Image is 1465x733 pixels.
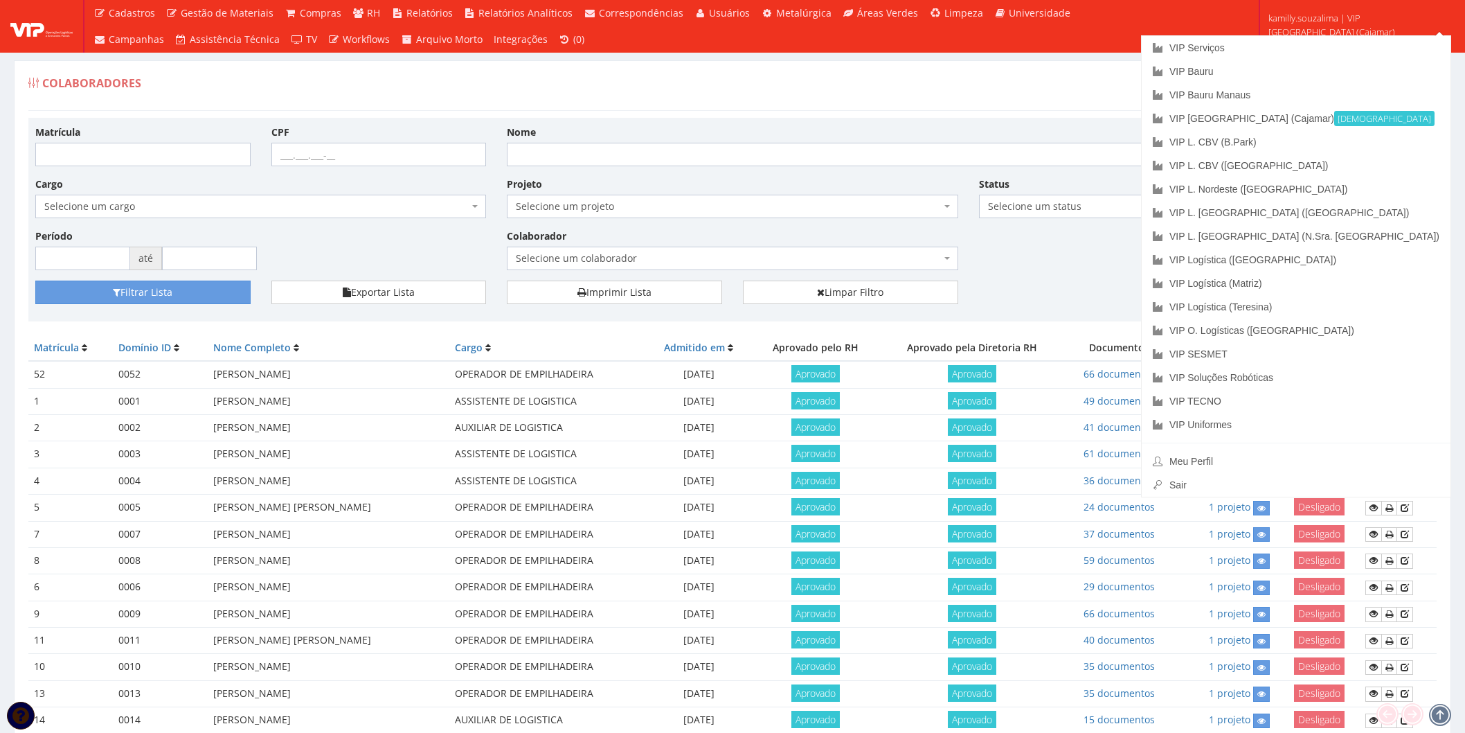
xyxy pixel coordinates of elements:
[516,251,940,265] span: Selecione um colaborador
[113,361,208,388] td: 0052
[1084,660,1155,673] a: 35 documentos
[507,177,542,191] label: Projeto
[791,365,840,382] span: Aprovado
[1294,711,1345,728] span: Desligado
[1142,342,1450,366] a: VIP SESMET
[1142,366,1450,389] a: VIP Soluções Robóticas
[113,441,208,468] td: 0003
[42,76,141,91] span: Colaboradores
[1209,500,1250,513] a: 1 projeto
[948,392,996,409] span: Aprovado
[208,468,449,494] td: [PERSON_NAME]
[948,657,996,675] span: Aprovado
[1294,578,1345,595] span: Desligado
[208,495,449,521] td: [PERSON_NAME] [PERSON_NAME]
[1142,248,1450,272] a: VIP Logística ([GEOGRAPHIC_DATA])
[455,341,483,354] a: Cargo
[1084,367,1155,380] a: 66 documentos
[948,631,996,648] span: Aprovado
[1142,319,1450,342] a: VIP O. Logísticas ([GEOGRAPHIC_DATA])
[791,578,840,595] span: Aprovado
[28,547,113,574] td: 8
[208,601,449,627] td: [PERSON_NAME]
[416,33,483,46] span: Arquivo Morto
[573,33,584,46] span: (0)
[449,415,646,441] td: AUXILIAR DE LOGISTICA
[208,547,449,574] td: [PERSON_NAME]
[190,33,280,46] span: Assistência Técnica
[1142,295,1450,319] a: VIP Logística (Teresina)
[208,441,449,468] td: [PERSON_NAME]
[449,628,646,654] td: OPERADOR DE EMPILHADEIRA
[449,574,646,601] td: OPERADOR DE EMPILHADEIRA
[449,521,646,547] td: OPERADOR DE EMPILHADEIRA
[1084,554,1155,567] a: 59 documentos
[791,551,840,569] span: Aprovado
[285,26,323,53] a: TV
[1142,177,1450,201] a: VIP L. Nordeste ([GEOGRAPHIC_DATA])
[113,388,208,414] td: 0001
[478,6,573,19] span: Relatórios Analíticos
[28,521,113,547] td: 7
[507,125,536,139] label: Nome
[449,680,646,707] td: OPERADOR DE EMPILHADEIRA
[449,547,646,574] td: OPERADOR DE EMPILHADEIRA
[1334,111,1435,126] small: [DEMOGRAPHIC_DATA]
[646,680,752,707] td: [DATE]
[507,195,958,218] span: Selecione um projeto
[323,26,396,53] a: Workflows
[1084,633,1155,646] a: 40 documentos
[1209,660,1250,673] a: 1 projeto
[646,441,752,468] td: [DATE]
[791,657,840,675] span: Aprovado
[449,654,646,680] td: OPERADOR DE EMPILHADEIRA
[1084,421,1155,434] a: 41 documentos
[646,468,752,494] td: [DATE]
[1084,500,1155,513] a: 24 documentos
[1084,687,1155,700] a: 35 documentos
[208,574,449,601] td: [PERSON_NAME]
[1142,83,1450,107] a: VIP Bauru Manaus
[109,6,155,19] span: Cadastros
[709,6,750,19] span: Usuários
[1142,224,1450,248] a: VIP L. [GEOGRAPHIC_DATA] (N.Sra. [GEOGRAPHIC_DATA])
[1142,450,1450,473] a: Meu Perfil
[1084,527,1155,540] a: 37 documentos
[494,33,548,46] span: Integrações
[553,26,591,53] a: (0)
[28,415,113,441] td: 2
[791,445,840,462] span: Aprovado
[113,468,208,494] td: 0004
[208,654,449,680] td: [PERSON_NAME]
[1084,394,1155,407] a: 49 documentos
[1294,525,1345,542] span: Desligado
[1209,687,1250,700] a: 1 projeto
[35,125,80,139] label: Matrícula
[948,711,996,728] span: Aprovado
[948,498,996,515] span: Aprovado
[948,445,996,462] span: Aprovado
[948,605,996,622] span: Aprovado
[1209,607,1250,620] a: 1 projeto
[28,680,113,707] td: 13
[791,418,840,436] span: Aprovado
[1065,335,1174,361] th: Documentos
[752,335,879,361] th: Aprovado pelo RH
[208,521,449,547] td: [PERSON_NAME]
[208,388,449,414] td: [PERSON_NAME]
[208,628,449,654] td: [PERSON_NAME] [PERSON_NAME]
[507,281,722,304] a: Imprimir Lista
[449,388,646,414] td: ASSISTENTE DE LOGISTICA
[118,341,171,354] a: Domínio ID
[306,33,317,46] span: TV
[1209,554,1250,567] a: 1 projeto
[988,200,1177,213] span: Selecione um status
[28,654,113,680] td: 10
[28,441,113,468] td: 3
[791,685,840,702] span: Aprovado
[28,468,113,494] td: 4
[1209,580,1250,593] a: 1 projeto
[948,578,996,595] span: Aprovado
[948,365,996,382] span: Aprovado
[271,125,289,139] label: CPF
